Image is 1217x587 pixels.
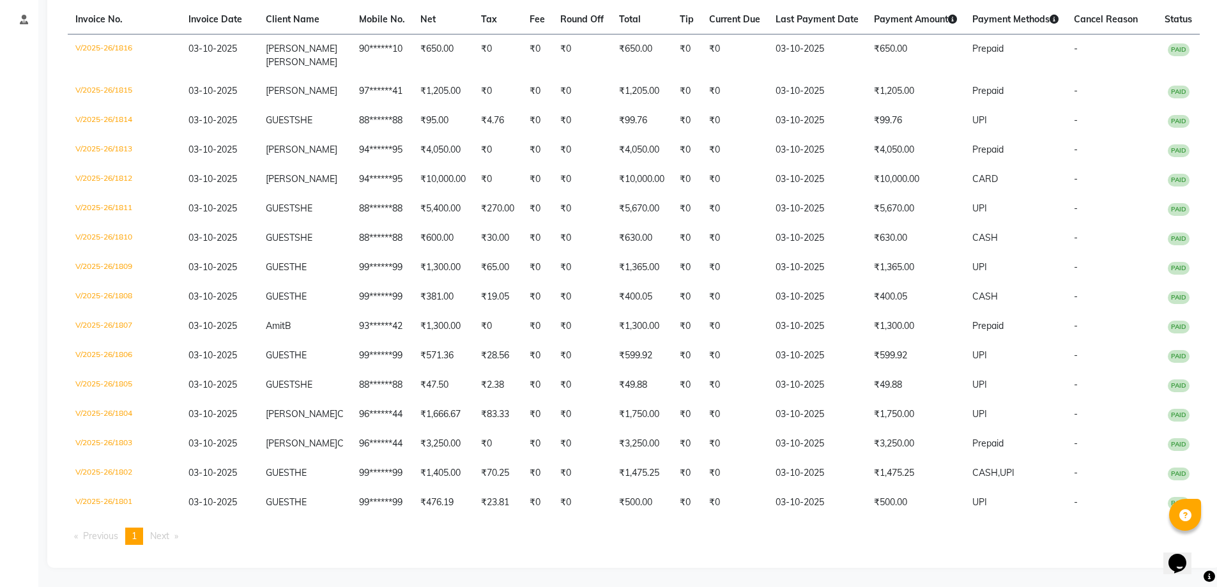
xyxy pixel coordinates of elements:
span: - [1074,438,1078,449]
td: ₹0 [701,400,768,429]
td: ₹0 [553,34,611,77]
td: ₹500.00 [611,488,672,517]
span: Tip [680,13,694,25]
span: GUEST [266,261,295,273]
span: UPI [972,261,987,273]
span: [PERSON_NAME] [266,408,337,420]
span: Total [619,13,641,25]
td: ₹0 [672,253,701,282]
td: ₹0 [522,341,553,370]
td: ₹0 [473,165,522,194]
iframe: chat widget [1163,536,1204,574]
span: - [1074,349,1078,361]
td: ₹0 [672,429,701,459]
span: GUEST [266,467,295,478]
span: [PERSON_NAME] [266,56,337,68]
td: ₹0 [522,106,553,135]
td: ₹95.00 [413,106,473,135]
td: ₹0 [672,370,701,400]
span: Net [420,13,436,25]
span: GUEST [266,202,295,214]
td: ₹5,400.00 [413,194,473,224]
td: ₹0 [672,459,701,488]
span: UPI [1000,467,1014,478]
td: V/2025-26/1810 [68,224,181,253]
span: UPI [972,114,987,126]
td: ₹0 [701,165,768,194]
td: ₹0 [701,194,768,224]
td: 03-10-2025 [768,488,866,517]
td: ₹28.56 [473,341,522,370]
td: ₹270.00 [473,194,522,224]
span: Invoice No. [75,13,123,25]
td: V/2025-26/1816 [68,34,181,77]
td: ₹0 [701,34,768,77]
td: V/2025-26/1801 [68,488,181,517]
span: GUEST [266,114,295,126]
td: 03-10-2025 [768,135,866,165]
td: ₹0 [553,165,611,194]
span: Current Due [709,13,760,25]
td: ₹1,750.00 [866,400,965,429]
span: C [337,438,344,449]
td: ₹0 [701,135,768,165]
span: Payment Amount [874,13,957,25]
td: ₹0 [672,34,701,77]
td: ₹1,666.67 [413,400,473,429]
span: - [1074,85,1078,96]
td: ₹10,000.00 [866,165,965,194]
td: ₹0 [672,135,701,165]
span: HE [295,496,307,508]
span: 03-10-2025 [188,173,237,185]
td: ₹0 [553,341,611,370]
span: [PERSON_NAME] [266,43,337,54]
td: ₹0 [473,77,522,106]
td: ₹3,250.00 [866,429,965,459]
td: ₹5,670.00 [611,194,672,224]
span: HE [295,467,307,478]
td: ₹0 [701,224,768,253]
span: B [285,320,291,332]
td: ₹381.00 [413,282,473,312]
span: CASH [972,232,998,243]
td: ₹0 [553,224,611,253]
td: ₹4.76 [473,106,522,135]
span: - [1074,320,1078,332]
span: - [1074,261,1078,273]
td: ₹0 [701,312,768,341]
td: V/2025-26/1805 [68,370,181,400]
span: CASH [972,291,998,302]
td: ₹3,250.00 [611,429,672,459]
td: ₹99.76 [866,106,965,135]
td: ₹0 [672,400,701,429]
td: ₹1,205.00 [866,77,965,106]
td: ₹0 [672,312,701,341]
td: ₹0 [553,488,611,517]
span: Prepaid [972,438,1004,449]
td: ₹0 [701,253,768,282]
span: - [1074,467,1078,478]
span: 1 [132,530,137,542]
td: 03-10-2025 [768,400,866,429]
td: ₹0 [553,370,611,400]
span: UPI [972,408,987,420]
span: - [1074,496,1078,508]
span: 03-10-2025 [188,438,237,449]
td: ₹500.00 [866,488,965,517]
td: V/2025-26/1812 [68,165,181,194]
td: 03-10-2025 [768,341,866,370]
td: ₹0 [701,459,768,488]
span: - [1074,408,1078,420]
span: CARD [972,173,998,185]
span: PAID [1168,379,1190,392]
span: Prepaid [972,320,1004,332]
td: V/2025-26/1809 [68,253,181,282]
td: ₹0 [701,77,768,106]
td: ₹1,750.00 [611,400,672,429]
span: GUEST [266,349,295,361]
td: V/2025-26/1811 [68,194,181,224]
td: ₹1,300.00 [611,312,672,341]
td: ₹0 [553,253,611,282]
span: [PERSON_NAME] [266,85,337,96]
td: ₹400.05 [611,282,672,312]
